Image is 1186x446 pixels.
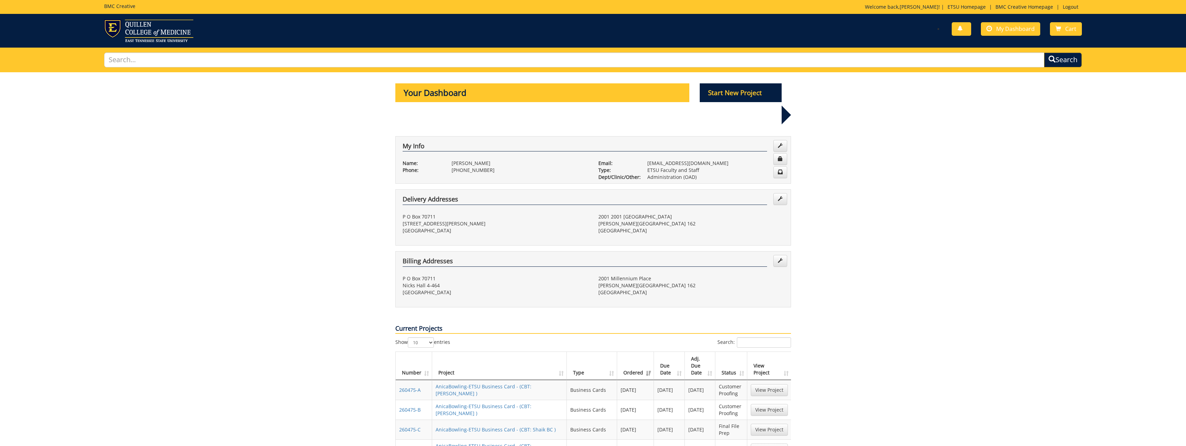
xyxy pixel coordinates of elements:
span: Cart [1065,25,1076,33]
th: Project: activate to sort column ascending [432,352,567,380]
p: Email: [598,160,637,167]
p: [GEOGRAPHIC_DATA] [403,289,588,296]
td: Business Cards [567,400,617,420]
p: Your Dashboard [395,83,690,102]
input: Search: [737,337,791,348]
img: ETSU logo [104,19,193,42]
a: AnicaBowling-ETSU Business Card - (CBT: [PERSON_NAME] ) [436,403,531,416]
p: Phone: [403,167,441,174]
td: [DATE] [654,400,685,420]
a: 260475-C [399,426,421,433]
a: Change Password [773,153,787,165]
a: Edit Info [773,140,787,152]
a: AnicaBowling-ETSU Business Card - (CBT: Shaik BC ) [436,426,556,433]
p: [PERSON_NAME][GEOGRAPHIC_DATA] 162 [598,282,784,289]
a: View Project [751,384,788,396]
p: [STREET_ADDRESS][PERSON_NAME] [403,220,588,227]
p: P O Box 70711 [403,213,588,220]
td: Business Cards [567,420,617,439]
td: [DATE] [654,380,685,400]
a: Edit Addresses [773,193,787,205]
a: BMC Creative Homepage [992,3,1057,10]
p: [GEOGRAPHIC_DATA] [403,227,588,234]
h4: My Info [403,143,767,152]
p: [GEOGRAPHIC_DATA] [598,227,784,234]
th: Status: activate to sort column ascending [715,352,747,380]
a: Change Communication Preferences [773,166,787,178]
select: Showentries [408,337,434,348]
p: Type: [598,167,637,174]
p: Start New Project [700,83,782,102]
td: Final File Prep [715,420,747,439]
p: P O Box 70711 [403,275,588,282]
td: [DATE] [617,420,654,439]
a: ETSU Homepage [944,3,989,10]
p: 2001 Millennium Place [598,275,784,282]
a: My Dashboard [981,22,1040,36]
label: Search: [717,337,791,348]
p: [PHONE_NUMBER] [452,167,588,174]
td: [DATE] [685,400,716,420]
p: Dept/Clinic/Other: [598,174,637,181]
td: [DATE] [654,420,685,439]
td: [DATE] [685,380,716,400]
a: View Project [751,424,788,436]
a: [PERSON_NAME] [900,3,939,10]
td: [DATE] [685,420,716,439]
p: 2001 2001 [GEOGRAPHIC_DATA] [598,213,784,220]
input: Search... [104,52,1045,67]
th: Due Date: activate to sort column ascending [654,352,685,380]
th: Type: activate to sort column ascending [567,352,617,380]
a: AnicaBowling-ETSU Business Card - (CBT: [PERSON_NAME] ) [436,383,531,397]
a: Logout [1059,3,1082,10]
p: Administration (OAD) [647,174,784,181]
h5: BMC Creative [104,3,135,9]
p: [PERSON_NAME][GEOGRAPHIC_DATA] 162 [598,220,784,227]
td: Business Cards [567,380,617,400]
p: Welcome back, ! | | | [865,3,1082,10]
p: [EMAIL_ADDRESS][DOMAIN_NAME] [647,160,784,167]
a: Start New Project [700,90,782,97]
span: My Dashboard [996,25,1035,33]
p: [PERSON_NAME] [452,160,588,167]
a: 260475-A [399,387,421,393]
p: Nicks Hall 4-464 [403,282,588,289]
th: Ordered: activate to sort column ascending [617,352,654,380]
th: Adj. Due Date: activate to sort column ascending [685,352,716,380]
p: ETSU Faculty and Staff [647,167,784,174]
th: Number: activate to sort column ascending [396,352,432,380]
td: [DATE] [617,400,654,420]
td: Customer Proofing [715,400,747,420]
p: [GEOGRAPHIC_DATA] [598,289,784,296]
button: Search [1044,52,1082,67]
th: View Project: activate to sort column ascending [747,352,791,380]
a: Edit Addresses [773,255,787,267]
p: Current Projects [395,324,791,334]
a: View Project [751,404,788,416]
label: Show entries [395,337,450,348]
a: 260475-B [399,406,421,413]
h4: Billing Addresses [403,258,767,267]
a: Cart [1050,22,1082,36]
p: Name: [403,160,441,167]
td: [DATE] [617,380,654,400]
h4: Delivery Addresses [403,196,767,205]
td: Customer Proofing [715,380,747,400]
